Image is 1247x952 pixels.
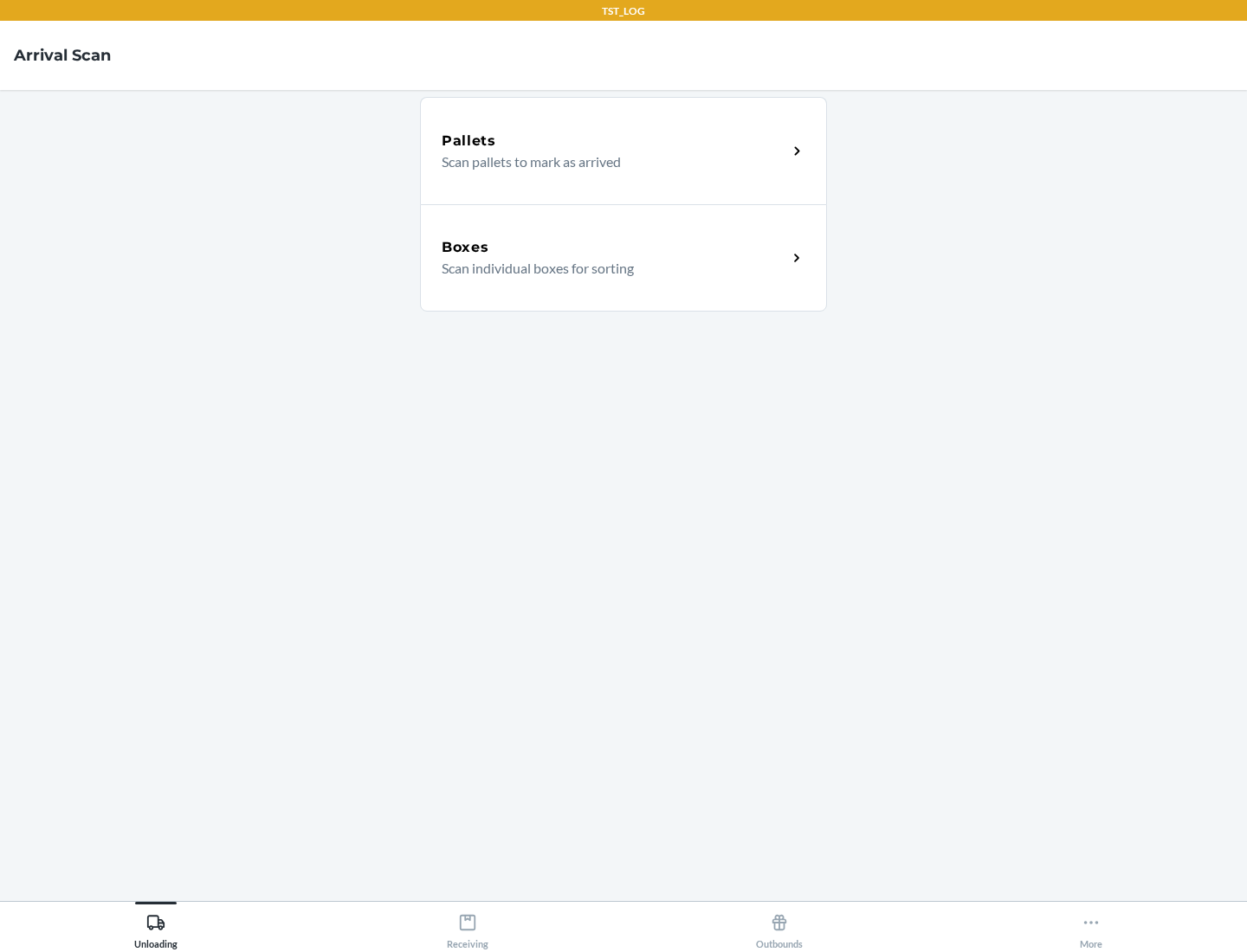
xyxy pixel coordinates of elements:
div: Outbounds [756,906,803,949]
div: Receiving [447,906,488,949]
a: PalletsScan pallets to mark as arrived [420,97,827,204]
button: More [935,902,1247,949]
div: More [1080,906,1102,949]
h5: Boxes [442,237,489,258]
a: BoxesScan individual boxes for sorting [420,204,827,312]
div: Unloading [134,906,178,949]
h5: Pallets [442,131,496,151]
p: TST_LOG [602,3,645,19]
p: Scan individual boxes for sorting [442,258,773,279]
p: Scan pallets to mark as arrived [442,151,773,172]
h4: Arrival Scan [14,44,111,67]
button: Outbounds [623,902,935,949]
button: Receiving [312,902,623,949]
